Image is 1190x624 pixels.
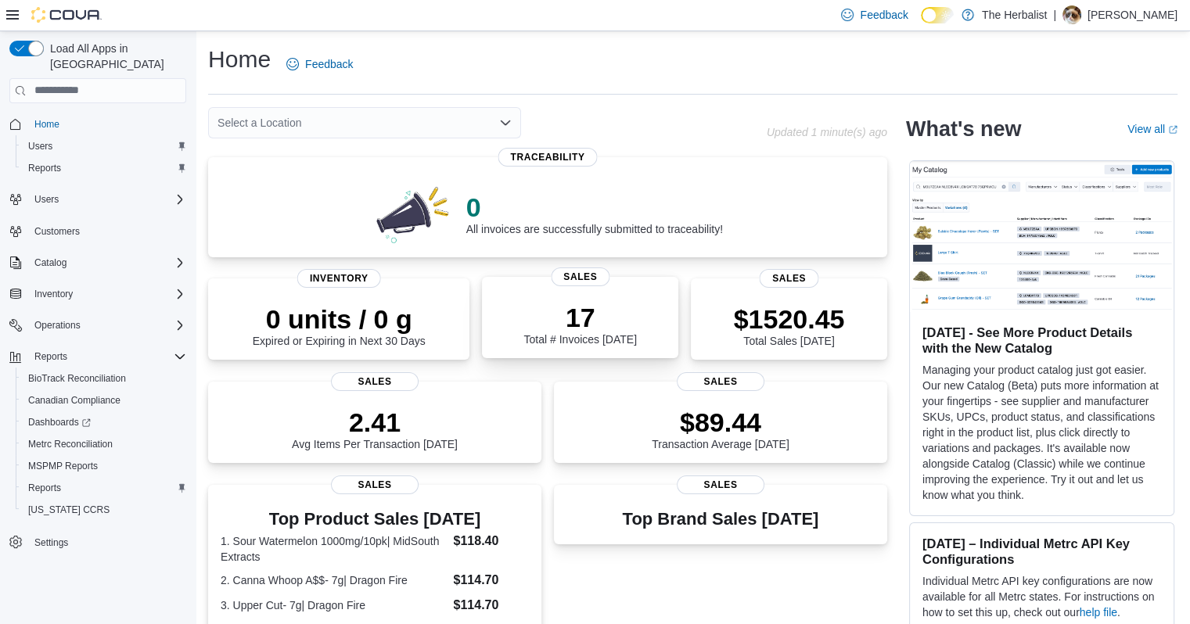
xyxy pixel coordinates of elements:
button: Reports [3,346,192,368]
span: Users [28,140,52,152]
span: Sales [760,269,818,288]
dd: $114.70 [453,571,528,590]
span: Home [28,114,186,134]
button: Canadian Compliance [16,389,192,411]
button: Metrc Reconciliation [16,433,192,455]
h2: What's new [906,117,1021,142]
span: Reports [22,479,186,497]
span: Users [22,137,186,156]
button: Users [16,135,192,157]
span: Reports [28,162,61,174]
button: Inventory [28,285,79,303]
button: Reports [16,477,192,499]
a: BioTrack Reconciliation [22,369,132,388]
span: [US_STATE] CCRS [28,504,110,516]
p: 17 [523,302,636,333]
button: Catalog [28,253,73,272]
button: Open list of options [499,117,512,129]
div: All invoices are successfully submitted to traceability! [466,192,723,235]
span: Customers [28,221,186,241]
span: Dashboards [28,416,91,429]
dd: $114.70 [453,596,528,615]
span: Sales [551,267,609,286]
span: Inventory [28,285,186,303]
span: Catalog [28,253,186,272]
button: Home [3,113,192,135]
span: Inventory [34,288,73,300]
span: Feedback [305,56,353,72]
p: Individual Metrc API key configurations are now available for all Metrc states. For instructions ... [922,573,1161,620]
button: MSPMP Reports [16,455,192,477]
span: Sales [331,475,419,494]
span: Operations [28,316,186,335]
span: Settings [34,536,68,549]
div: Total # Invoices [DATE] [523,302,636,346]
span: Washington CCRS [22,500,186,519]
a: Dashboards [16,411,192,433]
span: Sales [331,372,419,391]
span: MSPMP Reports [28,460,98,472]
button: Reports [16,157,192,179]
input: Dark Mode [921,7,954,23]
p: 0 units / 0 g [253,303,426,335]
a: Feedback [280,48,359,80]
div: James Stone [1062,5,1081,24]
button: Reports [28,347,74,366]
span: BioTrack Reconciliation [28,372,126,385]
button: Users [28,190,65,209]
dt: 3. Upper Cut- 7g| Dragon Fire [221,597,447,613]
span: BioTrack Reconciliation [22,369,186,388]
span: Traceability [498,148,597,167]
nav: Complex example [9,106,186,594]
dt: 1. Sour Watermelon 1000mg/10pk| MidSouth Extracts [221,533,447,565]
div: Transaction Average [DATE] [652,407,789,450]
p: $89.44 [652,407,789,438]
button: Inventory [3,283,192,305]
a: [US_STATE] CCRS [22,500,116,519]
span: Reports [28,482,61,494]
span: Operations [34,319,81,332]
h3: [DATE] – Individual Metrc API Key Configurations [922,536,1161,567]
a: Metrc Reconciliation [22,435,119,454]
button: Operations [28,316,87,335]
span: MSPMP Reports [22,457,186,475]
a: Users [22,137,59,156]
span: Home [34,118,59,131]
div: Expired or Expiring in Next 30 Days [253,303,426,347]
button: [US_STATE] CCRS [16,499,192,521]
p: 2.41 [292,407,458,438]
p: The Herbalist [982,5,1047,24]
a: Dashboards [22,413,97,432]
p: Managing your product catalog just got easier. Our new Catalog (Beta) puts more information at yo... [922,362,1161,503]
a: MSPMP Reports [22,457,104,475]
button: Operations [3,314,192,336]
dt: 2. Canna Whoop A$$- 7g| Dragon Fire [221,572,447,588]
span: Users [34,193,59,206]
p: [PERSON_NAME] [1088,5,1177,24]
span: Reports [22,159,186,178]
p: 0 [466,192,723,223]
h3: Top Product Sales [DATE] [221,510,529,529]
p: | [1053,5,1056,24]
dd: $118.40 [453,532,528,550]
div: Avg Items Per Transaction [DATE] [292,407,458,450]
button: Customers [3,220,192,242]
p: $1520.45 [734,303,845,335]
h3: Top Brand Sales [DATE] [623,510,819,529]
a: Customers [28,222,86,241]
span: Inventory [297,269,381,288]
span: Reports [28,347,186,366]
a: Reports [22,479,67,497]
img: Cova [31,7,102,23]
a: Reports [22,159,67,178]
a: Settings [28,533,74,552]
a: help file [1080,606,1117,619]
a: Home [28,115,66,134]
span: Canadian Compliance [28,394,120,407]
h3: [DATE] - See More Product Details with the New Catalog [922,325,1161,356]
span: Metrc Reconciliation [28,438,113,450]
button: Users [3,188,192,210]
span: Load All Apps in [GEOGRAPHIC_DATA] [44,41,186,72]
h1: Home [208,44,271,75]
span: Metrc Reconciliation [22,435,186,454]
